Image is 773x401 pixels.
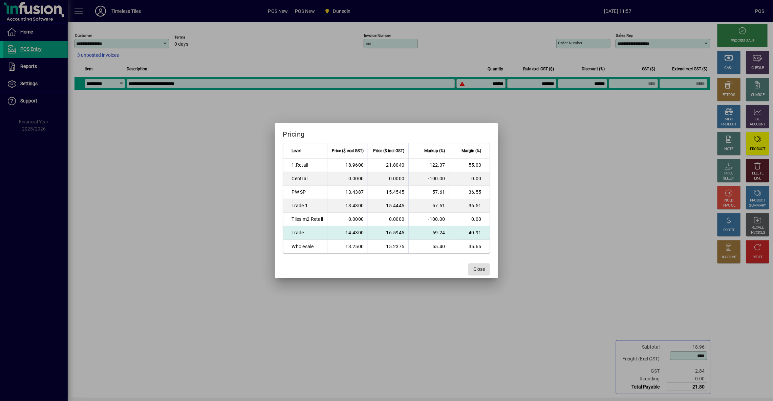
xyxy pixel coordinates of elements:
[327,159,368,172] td: 18.9600
[332,147,364,155] span: Price ($ excl GST)
[408,213,449,226] td: -100.00
[408,186,449,199] td: 57.61
[327,213,368,226] td: 0.0000
[283,240,327,253] td: Wholesale
[368,226,408,240] td: 16.5945
[449,172,490,186] td: 0.00
[283,199,327,213] td: Trade 1
[283,186,327,199] td: PW SP
[408,159,449,172] td: 122.37
[283,226,327,240] td: Trade
[292,147,301,155] span: Level
[327,172,368,186] td: 0.0000
[468,263,490,276] button: Close
[327,240,368,253] td: 13.2500
[368,213,408,226] td: 0.0000
[408,226,449,240] td: 69.24
[368,240,408,253] td: 15.2375
[449,159,490,172] td: 55.03
[408,240,449,253] td: 55.40
[368,172,408,186] td: 0.0000
[408,172,449,186] td: -100.00
[283,172,327,186] td: Central
[283,159,327,172] td: 1.Retail
[368,159,408,172] td: 21.8040
[449,186,490,199] td: 36.55
[327,199,368,213] td: 13.4300
[473,266,485,273] span: Close
[449,240,490,253] td: 35.65
[275,123,498,143] h2: Pricing
[327,186,368,199] td: 13.4387
[327,226,368,240] td: 14.4300
[368,186,408,199] td: 15.4545
[368,199,408,213] td: 15.4445
[373,147,404,155] span: Price ($ incl GST)
[424,147,445,155] span: Markup (%)
[449,226,490,240] td: 40.91
[449,199,490,213] td: 36.51
[408,199,449,213] td: 57.51
[283,213,327,226] td: Tiles m2 Retail
[461,147,481,155] span: Margin (%)
[449,213,490,226] td: 0.00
